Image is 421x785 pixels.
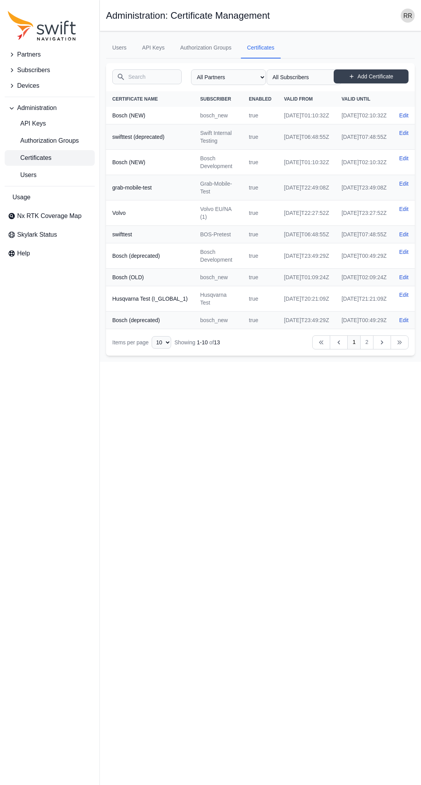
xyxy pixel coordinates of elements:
[152,336,171,349] select: Display Limit
[106,37,133,58] a: Users
[106,329,415,356] nav: Table navigation
[5,116,95,131] a: API Keys
[347,335,361,349] a: 1
[242,200,278,226] td: true
[17,50,41,59] span: Partners
[278,200,336,226] td: [DATE]T22:27:52Z
[194,175,243,200] td: Grab-Mobile-Test
[242,150,278,175] td: true
[194,107,243,124] td: bosch_new
[242,312,278,329] td: true
[106,91,194,107] th: Certificate Name
[194,243,243,269] td: Bosch Development
[278,286,336,312] td: [DATE]T20:21:09Z
[174,338,220,346] div: Showing of
[335,286,393,312] td: [DATE]T21:21:09Z
[278,269,336,286] td: [DATE]T01:09:24Z
[401,9,415,23] img: user photo
[5,167,95,183] a: Users
[335,175,393,200] td: [DATE]T23:49:08Z
[242,286,278,312] td: true
[194,91,243,107] th: Subscriber
[335,124,393,150] td: [DATE]T07:48:55Z
[106,200,194,226] th: Volvo
[106,124,194,150] th: swifttest (deprecated)
[106,243,194,269] th: Bosch (deprecated)
[278,175,336,200] td: [DATE]T22:49:08Z
[335,243,393,269] td: [DATE]T00:49:29Z
[278,91,336,107] th: Valid From
[197,339,208,346] span: 1 - 10
[194,200,243,226] td: Volvo EU/NA (1)
[106,150,194,175] th: Bosch (NEW)
[5,208,95,224] a: Nx RTK Coverage Map
[12,193,30,202] span: Usage
[278,124,336,150] td: [DATE]T06:48:55Z
[214,339,220,346] span: 13
[8,136,79,145] span: Authorization Groups
[174,37,238,58] a: Authorization Groups
[106,107,194,124] th: Bosch (NEW)
[17,249,30,258] span: Help
[242,124,278,150] td: true
[335,150,393,175] td: [DATE]T02:10:32Z
[106,286,194,312] th: Husqvarna Test (I_GLOBAL_1)
[335,226,393,243] td: [DATE]T07:48:55Z
[399,316,409,324] a: Edit
[335,269,393,286] td: [DATE]T02:09:24Z
[5,133,95,149] a: Authorization Groups
[399,154,409,162] a: Edit
[106,269,194,286] th: Bosch (OLD)
[5,190,95,205] a: Usage
[5,100,95,116] button: Administration
[242,243,278,269] td: true
[278,150,336,175] td: [DATE]T01:10:32Z
[106,175,194,200] th: grab-mobile-test
[242,269,278,286] td: true
[334,69,409,83] a: Add Certificate
[17,81,39,90] span: Devices
[191,69,266,85] select: Partner Name
[335,312,393,329] td: [DATE]T00:49:29Z
[112,69,182,84] input: Search
[5,62,95,78] button: Subscribers
[8,119,46,128] span: API Keys
[17,230,57,239] span: Skylark Status
[136,37,171,58] a: API Keys
[242,175,278,200] td: true
[399,205,409,213] a: Edit
[5,150,95,166] a: Certificates
[360,335,373,349] a: 2
[5,78,95,94] button: Devices
[194,150,243,175] td: Bosch Development
[399,248,409,256] a: Edit
[5,227,95,243] a: Skylark Status
[17,66,50,75] span: Subscribers
[278,243,336,269] td: [DATE]T23:49:29Z
[194,286,243,312] td: Husqvarna Test
[241,37,281,58] a: Certificates
[335,91,393,107] th: Valid Until
[278,226,336,243] td: [DATE]T06:48:55Z
[8,170,37,180] span: Users
[8,153,51,163] span: Certificates
[242,226,278,243] td: true
[106,226,194,243] th: swifttest
[399,291,409,299] a: Edit
[194,269,243,286] td: bosch_new
[335,107,393,124] td: [DATE]T02:10:32Z
[399,230,409,238] a: Edit
[106,312,194,329] th: Bosch (deprecated)
[17,211,81,221] span: Nx RTK Coverage Map
[17,103,57,113] span: Administration
[267,69,341,85] select: Subscriber
[5,47,95,62] button: Partners
[242,107,278,124] td: true
[194,226,243,243] td: BOS-Pretest
[399,112,409,119] a: Edit
[106,11,270,20] h1: Administration: Certificate Management
[242,91,278,107] th: Enabled
[5,246,95,261] a: Help
[399,273,409,281] a: Edit
[112,339,149,346] span: Items per page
